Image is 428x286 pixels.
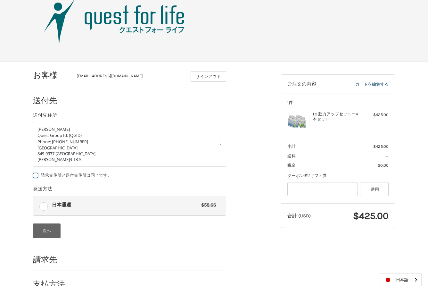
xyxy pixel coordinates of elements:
[33,96,70,105] h2: 送付先
[33,70,70,80] h2: お客様
[380,273,422,286] aside: Language selected: 日本語
[287,163,296,168] span: 税金
[37,139,88,145] span: Phone: [PHONE_NUMBER]
[385,154,389,158] span: --
[287,182,358,197] input: Gift Certificate or Coupon Code
[363,112,389,118] div: $425.00
[37,126,222,133] p: [PERSON_NAME]
[287,172,389,179] div: クーポン券/ギフト券
[287,213,311,219] span: 合計 (USD)
[198,201,217,209] span: $58.66
[373,144,389,149] span: $425.00
[52,201,198,209] span: 日本通運
[334,81,389,88] a: カートを編集する
[33,223,61,238] button: 次へ
[37,145,222,162] div: [GEOGRAPHIC_DATA] 849-0937 [GEOGRAPHIC_DATA] [PERSON_NAME]3-13-5
[380,273,422,286] div: Language
[287,144,296,149] span: 小計
[33,173,226,178] label: 請求先住所と送付先住所は同じです。
[378,163,389,168] span: $0.00
[37,132,82,138] span: Quest Group Id: (QGID)
[33,185,52,196] legend: 発送方法
[191,71,226,82] button: サインアウト
[33,122,226,167] a: Enter or select a different address
[313,112,362,122] h4: 1 x 脳力アップセットー4本セット
[353,210,389,222] span: $425.00
[33,255,70,265] h2: 請求先
[287,81,334,88] h3: ご注文の内容
[380,274,421,286] a: 日本語
[77,73,184,82] div: [EMAIL_ADDRESS][DOMAIN_NAME]
[33,112,57,122] legend: 送付先住所
[287,100,389,105] h3: 1件
[361,182,389,197] button: 適用
[287,154,296,158] span: 送料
